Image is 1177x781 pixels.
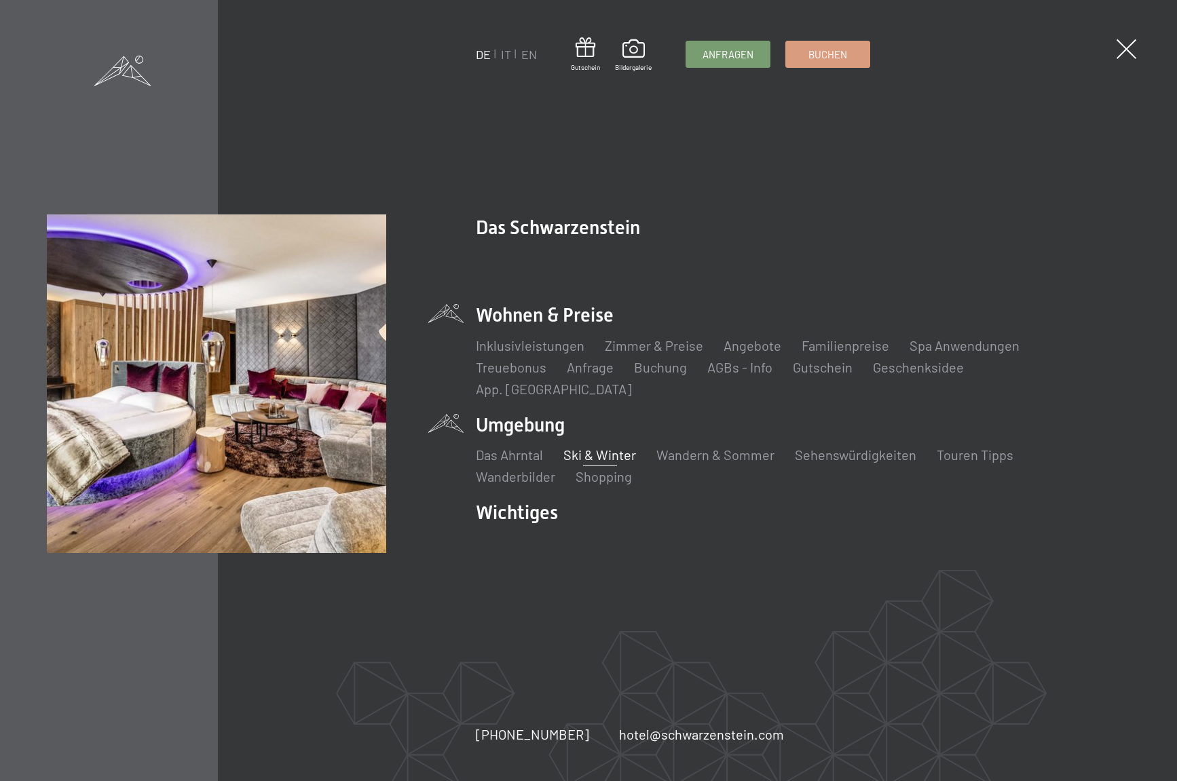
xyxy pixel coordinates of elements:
a: Shopping [576,468,632,484]
a: Spa Anwendungen [910,337,1020,354]
a: Buchung [634,359,687,375]
a: Gutschein [571,37,600,72]
a: [PHONE_NUMBER] [476,725,589,744]
a: Familienpreise [802,337,889,354]
a: App. [GEOGRAPHIC_DATA] [476,381,632,397]
a: Gutschein [793,359,853,375]
span: Anfragen [703,47,753,62]
a: AGBs - Info [707,359,772,375]
a: Geschenksidee [873,359,964,375]
a: EN [521,47,537,62]
a: Ski & Winter [563,446,636,463]
span: Gutschein [571,62,600,72]
a: Touren Tipps [937,446,1013,463]
a: Bildergalerie [615,39,652,72]
a: Wanderbilder [476,468,555,484]
a: hotel@schwarzenstein.com [619,725,784,744]
a: Angebote [724,337,781,354]
span: [PHONE_NUMBER] [476,726,589,742]
a: Wandern & Sommer [656,446,774,463]
span: Bildergalerie [615,62,652,72]
a: Anfrage [567,359,614,375]
a: Inklusivleistungen [476,337,584,354]
a: Zimmer & Preise [605,337,703,354]
a: Das Ahrntal [476,446,543,463]
a: Sehenswürdigkeiten [795,446,916,463]
a: DE [476,47,491,62]
span: Buchen [808,47,847,62]
img: Winterurlaub in Südtirol – Wellnesshotel Schwarzenstein [47,214,386,553]
a: Treuebonus [476,359,546,375]
a: IT [501,47,511,62]
a: Buchen [786,41,870,67]
a: Anfragen [686,41,770,67]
